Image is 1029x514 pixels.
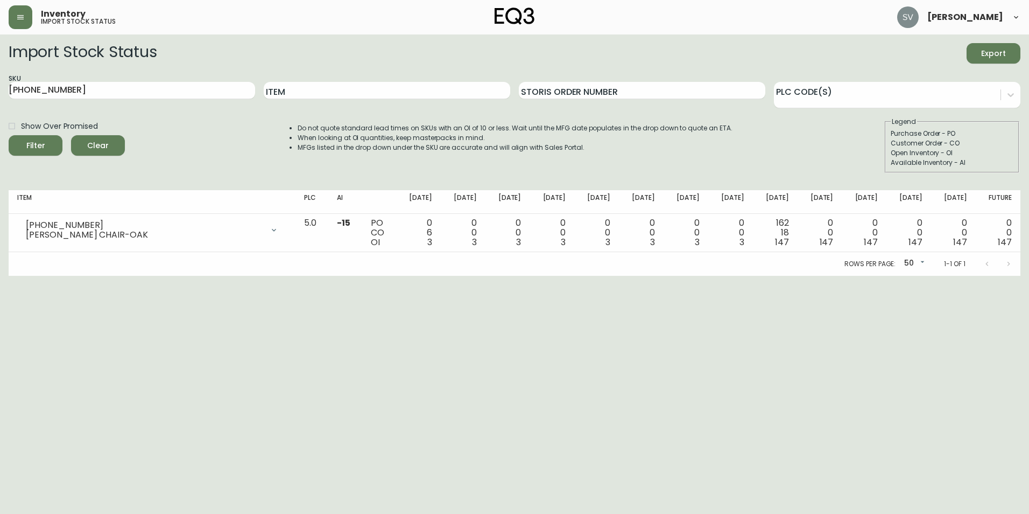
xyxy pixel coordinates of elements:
[753,190,798,214] th: [DATE]
[762,218,789,247] div: 162 18
[17,218,287,242] div: [PHONE_NUMBER][PERSON_NAME] CHAIR-OAK
[9,135,62,156] button: Filter
[672,218,700,247] div: 0 0
[561,236,566,248] span: 3
[798,190,842,214] th: [DATE]
[775,236,789,248] span: 147
[708,190,753,214] th: [DATE]
[895,218,922,247] div: 0 0
[298,133,732,143] li: When looking at OI quantities, keep masterpacks in mind.
[944,259,965,269] p: 1-1 of 1
[574,190,619,214] th: [DATE]
[298,123,732,133] li: Do not quote standard lead times on SKUs with an OI of 10 or less. Wait until the MFG date popula...
[717,218,744,247] div: 0 0
[26,139,45,152] div: Filter
[998,236,1012,248] span: 147
[984,218,1012,247] div: 0 0
[449,218,477,247] div: 0 0
[80,139,116,152] span: Clear
[940,218,967,247] div: 0 0
[897,6,919,28] img: 0ef69294c49e88f033bcbeb13310b844
[9,190,295,214] th: Item
[975,47,1012,60] span: Export
[891,148,1013,158] div: Open Inventory - OI
[739,236,744,248] span: 3
[295,190,328,214] th: PLC
[844,259,896,269] p: Rows per page:
[26,230,263,240] div: [PERSON_NAME] CHAIR-OAK
[605,236,610,248] span: 3
[650,236,655,248] span: 3
[9,43,157,64] h2: Import Stock Status
[21,121,98,132] span: Show Over Promised
[328,190,362,214] th: AI
[495,8,534,25] img: logo
[664,190,708,214] th: [DATE]
[441,190,485,214] th: [DATE]
[908,236,922,248] span: 147
[298,143,732,152] li: MFGs listed in the drop down under the SKU are accurate and will align with Sales Portal.
[891,129,1013,138] div: Purchase Order - PO
[337,217,350,229] span: -15
[628,218,655,247] div: 0 0
[295,214,328,252] td: 5.0
[891,138,1013,148] div: Customer Order - CO
[900,255,927,273] div: 50
[427,236,432,248] span: 3
[886,190,931,214] th: [DATE]
[967,43,1020,64] button: Export
[850,218,878,247] div: 0 0
[396,190,441,214] th: [DATE]
[891,117,917,127] legend: Legend
[538,218,566,247] div: 0 0
[842,190,886,214] th: [DATE]
[26,220,263,230] div: [PHONE_NUMBER]
[405,218,432,247] div: 0 6
[530,190,574,214] th: [DATE]
[516,236,521,248] span: 3
[41,10,86,18] span: Inventory
[931,190,976,214] th: [DATE]
[864,236,878,248] span: 147
[976,190,1020,214] th: Future
[494,218,521,247] div: 0 0
[41,18,116,25] h5: import stock status
[583,218,610,247] div: 0 0
[953,236,967,248] span: 147
[619,190,664,214] th: [DATE]
[371,218,387,247] div: PO CO
[485,190,530,214] th: [DATE]
[472,236,477,248] span: 3
[371,236,380,248] span: OI
[927,13,1003,22] span: [PERSON_NAME]
[806,218,834,247] div: 0 0
[891,158,1013,168] div: Available Inventory - AI
[71,135,125,156] button: Clear
[820,236,834,248] span: 147
[695,236,700,248] span: 3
